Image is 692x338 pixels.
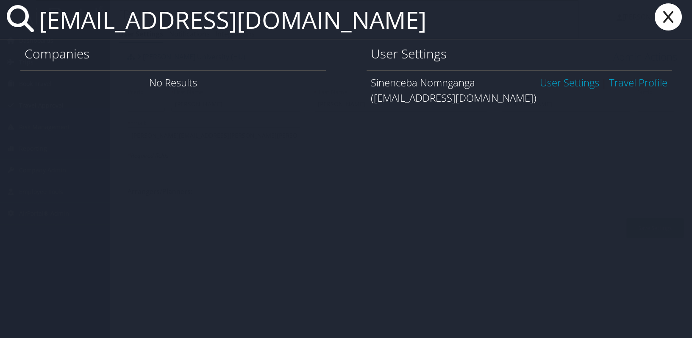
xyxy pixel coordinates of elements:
span: Sinenceba Nomnganga [371,75,475,89]
div: No Results [20,70,326,94]
div: ([EMAIL_ADDRESS][DOMAIN_NAME]) [371,90,668,105]
span: | [599,75,609,89]
h1: User Settings [371,45,668,63]
h1: Companies [25,45,322,63]
a: User Settings [540,75,599,89]
a: View OBT Profile [609,75,667,89]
